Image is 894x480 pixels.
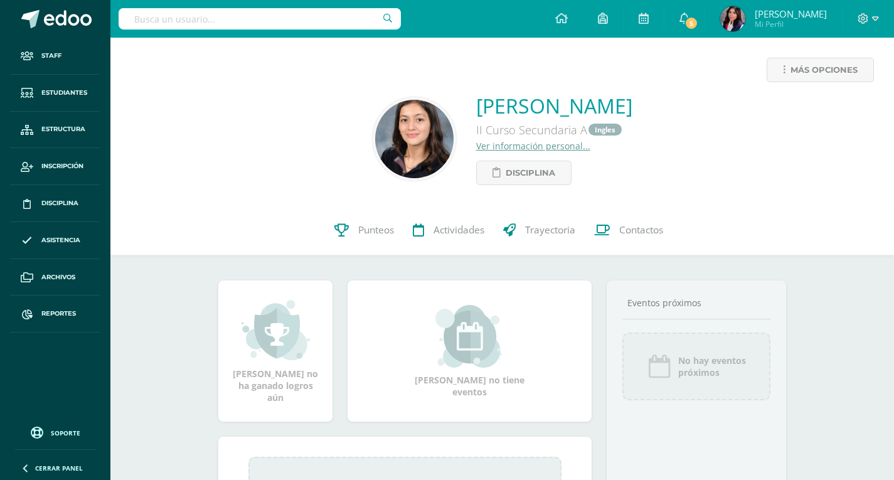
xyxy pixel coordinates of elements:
span: Trayectoria [525,224,575,237]
a: Más opciones [767,58,874,82]
a: Punteos [325,205,403,255]
span: Actividades [434,224,484,237]
a: Estudiantes [10,75,100,112]
span: Contactos [619,224,663,237]
a: Actividades [403,205,494,255]
input: Busca un usuario... [119,8,401,29]
span: No hay eventos próximos [678,355,746,378]
span: Más opciones [790,58,858,82]
span: Soporte [51,429,80,437]
span: Estructura [41,124,85,134]
span: Reportes [41,309,76,319]
span: 5 [684,16,698,30]
span: Punteos [358,224,394,237]
a: Ingles [588,124,622,136]
a: Ver información personal... [476,140,590,152]
a: Contactos [585,205,673,255]
a: Inscripción [10,148,100,185]
a: [PERSON_NAME] [476,92,632,119]
a: Asistencia [10,222,100,259]
img: event_icon.png [647,354,672,379]
img: e6236efda08c6a5e6189304e4c1ee18b.png [375,100,454,178]
span: Disciplina [41,198,78,208]
img: event_small.png [435,305,504,368]
img: 331a885a7a06450cabc094b6be9ba622.png [720,6,745,31]
img: achievement_small.png [242,299,310,361]
a: Soporte [15,424,95,440]
a: Archivos [10,259,100,296]
a: Trayectoria [494,205,585,255]
span: Estudiantes [41,88,87,98]
span: [PERSON_NAME] [755,8,827,20]
div: [PERSON_NAME] no tiene eventos [407,305,533,398]
span: Asistencia [41,235,80,245]
span: Mi Perfil [755,19,827,29]
a: Disciplina [476,161,572,185]
div: [PERSON_NAME] no ha ganado logros aún [231,299,320,403]
span: Cerrar panel [35,464,83,472]
span: Inscripción [41,161,83,171]
span: Archivos [41,272,75,282]
a: Reportes [10,296,100,333]
a: Disciplina [10,185,100,222]
a: Estructura [10,112,100,149]
div: II Curso Secundaria A [476,119,632,140]
a: Staff [10,38,100,75]
span: Staff [41,51,61,61]
div: Eventos próximos [622,297,770,309]
span: Disciplina [506,161,555,184]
